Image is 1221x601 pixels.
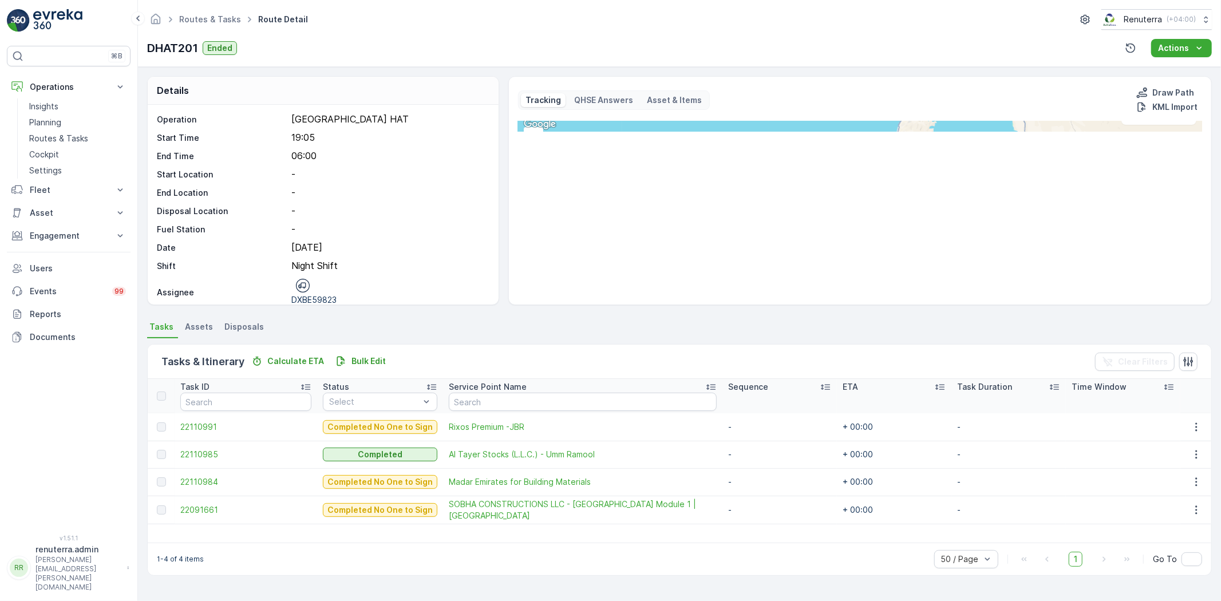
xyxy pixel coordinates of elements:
a: Insights [25,98,131,114]
td: + 00:00 [837,441,951,468]
p: Events [30,286,105,297]
p: Calculate ETA [267,355,324,367]
p: End Location [157,187,287,199]
p: End Time [157,151,287,162]
p: renuterra.admin [35,544,121,555]
p: Clear Filters [1118,356,1168,367]
a: Rixos Premium -JBR [449,421,717,433]
p: Insights [29,101,58,112]
p: Documents [30,331,126,343]
p: Time Window [1072,381,1127,393]
a: 22110991 [180,421,311,433]
a: Routes & Tasks [25,131,131,147]
p: Fleet [30,184,108,196]
p: Start Time [157,132,287,144]
button: Actions [1151,39,1212,57]
p: Routes & Tasks [29,133,88,144]
p: 99 [114,287,124,296]
button: Clear Filters [1095,353,1175,371]
td: - [951,496,1066,524]
p: Settings [29,165,62,176]
img: Google [521,117,559,132]
p: DHAT201 [147,39,198,57]
div: 0 [518,121,1202,132]
button: Completed [323,448,437,461]
button: Bulk Edit [331,354,390,368]
button: Completed No One to Sign [323,420,437,434]
p: Service Point Name [449,381,527,393]
p: Completed No One to Sign [327,476,433,488]
span: Tasks [149,321,173,333]
span: 1 [1069,552,1082,567]
p: Date [157,242,287,254]
button: Renuterra(+04:00) [1101,9,1212,30]
p: Draw Path [1152,87,1194,98]
p: Start Location [157,169,287,180]
p: Fuel Station [157,224,287,235]
p: Operations [30,81,108,93]
p: [DATE] [291,242,487,254]
span: 22110984 [180,476,311,488]
p: Shift [157,260,287,272]
p: Completed No One to Sign [327,504,433,516]
p: Asset [30,207,108,219]
td: - [951,468,1066,496]
p: 06:00 [291,151,487,162]
p: Users [30,263,126,274]
p: Renuterra [1124,14,1162,25]
p: 1-4 of 4 items [157,555,204,564]
button: Calculate ETA [247,354,329,368]
span: 22091661 [180,504,311,516]
img: Screenshot_2024-07-26_at_13.33.01.png [1101,13,1119,26]
td: + 00:00 [837,413,951,441]
p: QHSE Answers [575,94,634,106]
input: Search [449,393,717,411]
span: Disposals [224,321,264,333]
img: logo_light-DOdMpM7g.png [33,9,82,32]
td: - [722,468,837,496]
a: 22110985 [180,449,311,460]
td: - [722,496,837,524]
a: Routes & Tasks [179,14,241,24]
a: SOBHA CONSTRUCTIONS LLC - RIVERSIDE CRESCENT Module 1 | Ras Al Khor [449,499,717,521]
p: - [291,187,487,199]
a: Madar Emirates for Building Materials [449,476,717,488]
p: Cockpit [29,149,59,160]
p: Task Duration [957,381,1012,393]
p: Tasks & Itinerary [161,354,244,370]
a: Users [7,257,131,280]
p: Assignee [157,287,194,298]
button: Draw Path [1132,86,1199,100]
p: Bulk Edit [351,355,386,367]
p: Planning [29,117,61,128]
p: Disposal Location [157,205,287,217]
button: Engagement [7,224,131,247]
div: Toggle Row Selected [157,505,166,515]
p: Tracking [525,94,561,106]
p: [GEOGRAPHIC_DATA] HAT [291,114,487,125]
p: Night Shift [291,260,487,272]
p: Completed No One to Sign [327,421,433,433]
td: - [722,413,837,441]
td: + 00:00 [837,468,951,496]
div: Toggle Row Selected [157,422,166,432]
p: Reports [30,309,126,320]
div: RR [10,559,28,577]
img: logo [7,9,30,32]
div: Toggle Row Selected [157,450,166,459]
button: Completed No One to Sign [323,475,437,489]
p: Select [329,396,420,408]
p: Asset & Items [647,94,702,106]
p: Engagement [30,230,108,242]
span: Al Tayer Stocks (L.L.C.) - Umm Ramool [449,449,717,460]
span: Route Detail [256,14,310,25]
span: Assets [185,321,213,333]
a: Documents [7,326,131,349]
div: Toggle Row Selected [157,477,166,487]
p: Sequence [728,381,768,393]
input: Search [180,393,311,411]
button: Ended [203,41,237,55]
p: Actions [1158,42,1189,54]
